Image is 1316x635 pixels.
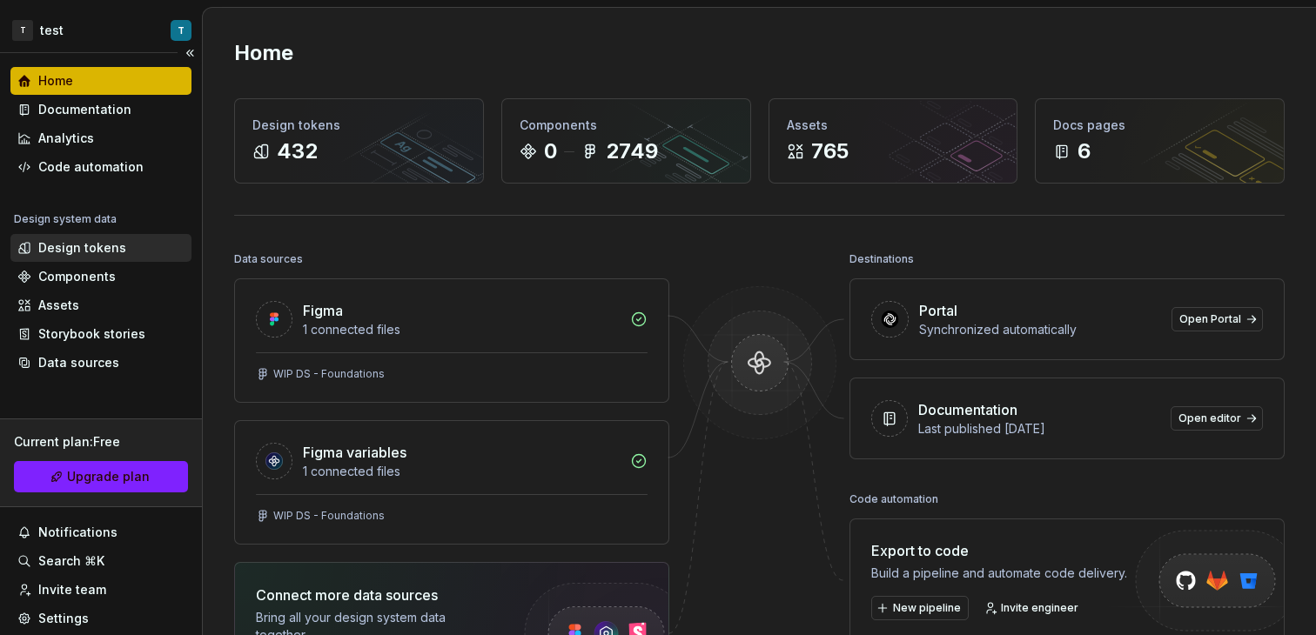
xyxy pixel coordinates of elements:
a: Open Portal [1172,307,1263,331]
div: Documentation [918,399,1017,420]
button: Upgrade plan [14,461,188,492]
div: 1 connected files [303,463,620,480]
div: Notifications [38,524,117,541]
a: Assets765 [769,98,1018,184]
a: Analytics [10,124,191,152]
div: Invite team [38,581,106,598]
a: Code automation [10,153,191,181]
div: Last published [DATE] [918,420,1160,438]
a: Assets [10,291,191,319]
a: Design tokens432 [234,98,484,184]
button: Notifications [10,518,191,546]
div: Components [520,117,733,134]
a: Components [10,263,191,291]
div: Code automation [849,487,938,511]
div: Code automation [38,158,144,176]
div: 1 connected files [303,321,620,338]
div: Current plan : Free [14,433,188,451]
div: Destinations [849,247,914,271]
div: Analytics [38,130,94,147]
div: Data sources [38,354,119,371]
div: T [178,23,185,37]
a: Invite engineer [979,596,1086,620]
button: New pipeline [871,596,969,620]
div: Export to code [871,540,1127,561]
span: New pipeline [893,601,961,615]
a: Design tokens [10,234,191,262]
a: Documentation [10,96,191,124]
a: Invite team [10,576,191,604]
button: Search ⌘K [10,547,191,575]
div: Design tokens [252,117,466,134]
a: Data sources [10,349,191,377]
div: WIP DS - Foundations [273,509,385,523]
a: Figma variables1 connected filesWIP DS - Foundations [234,420,669,545]
div: Assets [38,297,79,314]
span: Invite engineer [1001,601,1078,615]
div: 432 [277,137,318,165]
div: 2749 [606,137,658,165]
span: Upgrade plan [67,468,150,485]
div: WIP DS - Foundations [273,367,385,381]
button: TtestT [3,11,198,49]
a: Home [10,67,191,95]
div: Synchronized automatically [919,321,1161,338]
div: Data sources [234,247,303,271]
a: Docs pages6 [1035,98,1285,184]
div: Design tokens [38,239,126,257]
span: Open editor [1178,411,1241,425]
div: Assets [787,117,1000,134]
div: Settings [38,610,89,627]
div: Docs pages [1053,117,1266,134]
div: 0 [544,137,557,165]
div: 765 [811,137,849,165]
div: Search ⌘K [38,552,104,570]
div: Build a pipeline and automate code delivery. [871,565,1127,582]
div: Portal [919,300,957,321]
a: Open editor [1171,406,1263,431]
div: Figma variables [303,442,406,463]
button: Collapse sidebar [178,41,202,65]
div: Design system data [14,212,117,226]
div: Figma [303,300,343,321]
a: Figma1 connected filesWIP DS - Foundations [234,278,669,403]
span: Open Portal [1179,312,1241,326]
div: test [40,22,64,39]
div: Connect more data sources [256,585,491,605]
div: Home [38,72,73,90]
h2: Home [234,39,293,67]
div: Documentation [38,101,131,118]
div: Storybook stories [38,325,145,343]
div: Components [38,268,116,285]
div: 6 [1078,137,1091,165]
div: T [12,20,33,41]
a: Storybook stories [10,320,191,348]
a: Components02749 [501,98,751,184]
a: Settings [10,605,191,632]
